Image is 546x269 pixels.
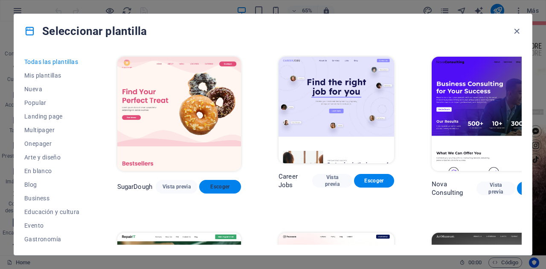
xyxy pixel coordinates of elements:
[24,82,80,96] button: Nueva
[312,174,352,188] button: Vista previa
[24,137,80,150] button: Onepager
[279,172,312,189] p: Career Jobs
[24,150,80,164] button: Arte y diseño
[24,86,80,93] span: Nueva
[24,232,80,246] button: Gastronomía
[24,96,80,110] button: Popular
[483,182,508,195] span: Vista previa
[24,168,80,174] span: En blanco
[24,222,80,229] span: Evento
[24,178,80,191] button: Blog
[24,113,80,120] span: Landing page
[476,182,515,195] button: Vista previa
[24,181,80,188] span: Blog
[24,154,80,161] span: Arte y diseño
[361,177,387,184] span: Escoger
[117,182,152,191] p: SugarDough
[24,110,80,123] button: Landing page
[24,140,80,147] span: Onepager
[24,58,80,65] span: Todas las plantillas
[24,236,80,243] span: Gastronomía
[24,219,80,232] button: Evento
[24,24,147,38] h4: Seleccionar plantilla
[24,99,80,106] span: Popular
[24,72,80,79] span: Mis plantillas
[24,208,80,215] span: Educación y cultura
[24,69,80,82] button: Mis plantillas
[279,57,394,163] img: Career Jobs
[24,164,80,178] button: En blanco
[156,180,197,194] button: Vista previa
[24,191,80,205] button: Business
[24,123,80,137] button: Multipager
[319,174,346,188] span: Vista previa
[117,57,241,171] img: SugarDough
[24,195,80,202] span: Business
[199,180,241,194] button: Escoger
[24,205,80,219] button: Educación y cultura
[432,180,476,197] p: Nova Consulting
[24,55,80,69] button: Todas las plantillas
[163,183,191,190] span: Vista previa
[206,183,234,190] span: Escoger
[24,127,80,133] span: Multipager
[354,174,394,188] button: Escoger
